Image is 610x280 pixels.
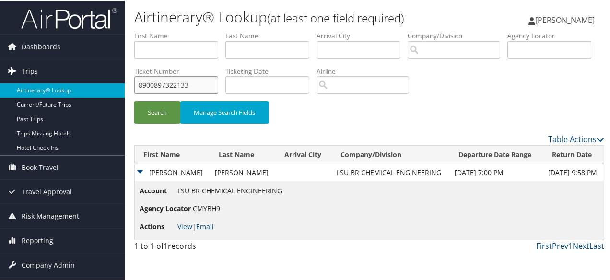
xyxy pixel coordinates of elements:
th: Company/Division [332,145,450,163]
small: (at least one field required) [267,9,404,25]
th: Departure Date Range: activate to sort column ascending [450,145,543,163]
span: 1 [164,240,168,250]
td: [DATE] 7:00 PM [450,163,543,180]
a: [PERSON_NAME] [528,5,604,34]
div: 1 to 1 of records [134,239,241,256]
span: LSU BR CHEMICAL ENGINEERING [177,185,282,194]
label: Airline [317,66,416,75]
span: Company Admin [22,252,75,276]
a: 1 [568,240,573,250]
a: Last [589,240,604,250]
span: | [177,221,214,230]
label: Arrival City [317,30,408,40]
a: Email [196,221,214,230]
td: LSU BR CHEMICAL ENGINEERING [332,163,450,180]
label: Company/Division [408,30,507,40]
img: airportal-logo.png [21,6,117,29]
span: Agency Locator [140,202,191,213]
label: Ticket Number [134,66,225,75]
span: Account [140,185,176,195]
span: Travel Approval [22,179,72,203]
a: Next [573,240,589,250]
span: Trips [22,58,38,82]
h1: Airtinerary® Lookup [134,6,447,26]
button: Search [134,101,180,123]
th: Last Name: activate to sort column ascending [210,145,276,163]
span: Risk Management [22,203,79,227]
label: First Name [134,30,225,40]
button: Manage Search Fields [180,101,269,123]
a: View [177,221,192,230]
th: First Name: activate to sort column ascending [135,145,210,163]
label: Last Name [225,30,317,40]
td: [PERSON_NAME] [135,163,210,180]
span: [PERSON_NAME] [535,14,595,24]
label: Agency Locator [507,30,598,40]
a: Table Actions [548,133,604,144]
span: Reporting [22,228,53,252]
td: [DATE] 9:58 PM [543,163,604,180]
th: Return Date: activate to sort column ascending [543,145,604,163]
a: First [536,240,552,250]
span: Dashboards [22,34,60,58]
a: Prev [552,240,568,250]
span: CMYBH9 [193,203,220,212]
span: Actions [140,221,176,231]
label: Ticketing Date [225,66,317,75]
th: Arrival City: activate to sort column ascending [276,145,332,163]
td: [PERSON_NAME] [210,163,276,180]
span: Book Travel [22,155,59,179]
